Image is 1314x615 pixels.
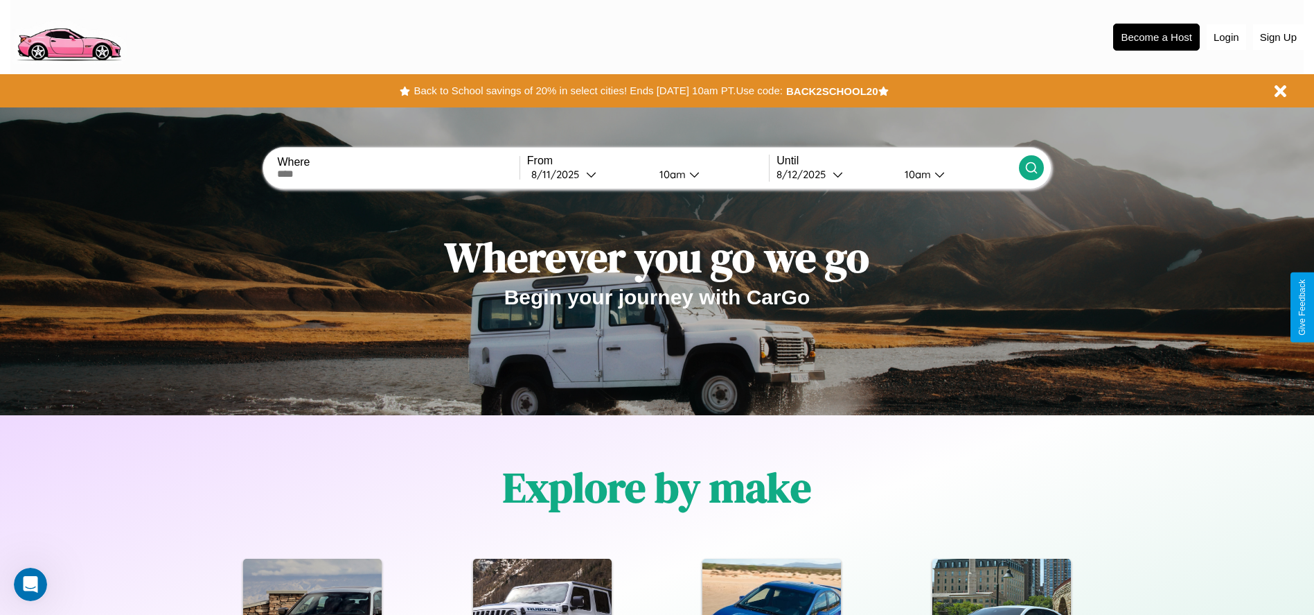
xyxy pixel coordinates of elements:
[652,168,689,181] div: 10am
[527,167,648,182] button: 8/11/2025
[10,7,127,64] img: logo
[898,168,934,181] div: 10am
[1297,279,1307,336] div: Give Feedback
[786,85,878,97] b: BACK2SCHOOL20
[14,568,47,601] iframe: Intercom live chat
[776,155,1018,167] label: Until
[527,155,769,167] label: From
[1253,24,1304,50] button: Sign Up
[531,168,586,181] div: 8 / 11 / 2025
[776,168,833,181] div: 8 / 12 / 2025
[1207,24,1246,50] button: Login
[410,81,785,101] button: Back to School savings of 20% in select cities! Ends [DATE] 10am PT.Use code:
[894,167,1019,182] button: 10am
[277,156,519,168] label: Where
[648,167,770,182] button: 10am
[503,459,811,516] h1: Explore by make
[1113,24,1200,51] button: Become a Host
